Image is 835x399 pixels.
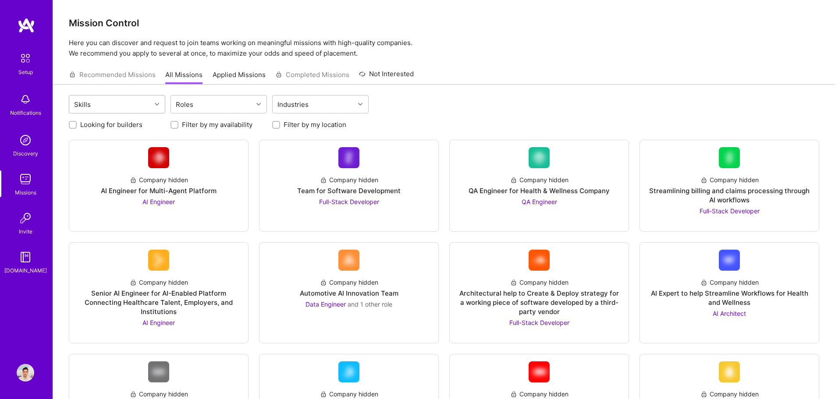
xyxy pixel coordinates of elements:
a: Not Interested [359,69,414,85]
div: Industries [275,98,311,111]
a: Applied Missions [213,70,266,85]
img: guide book [17,248,34,266]
span: QA Engineer [522,198,557,205]
div: Automotive AI Innovation Team [300,289,398,298]
div: QA Engineer for Health & Wellness Company [469,186,610,195]
div: AI Expert to help Streamline Workflows for Health and Wellness [647,289,812,307]
img: setup [16,49,35,67]
div: Invite [19,227,32,236]
img: bell [17,91,34,108]
div: Company hidden [130,389,188,399]
div: Roles [174,98,195,111]
span: Full-Stack Developer [700,207,760,215]
div: Skills [72,98,93,111]
span: AI Architect [713,310,746,317]
div: Senior AI Engineer for AI-Enabled Platform Connecting Healthcare Talent, Employers, and Institutions [76,289,241,316]
div: Company hidden [320,175,378,184]
img: Company Logo [338,147,359,168]
img: Company Logo [148,147,169,168]
a: Company LogoCompany hiddenQA Engineer for Health & Wellness CompanyQA Engineer [457,147,622,224]
div: Company hidden [130,278,188,287]
img: Invite [17,209,34,227]
span: Data Engineer [306,300,346,308]
i: icon Chevron [256,102,261,106]
img: Company Logo [719,250,740,271]
p: Here you can discover and request to join teams working on meaningful missions with high-quality ... [69,38,819,59]
a: Company LogoCompany hiddenArchitectural help to Create & Deploy strategy for a working piece of s... [457,250,622,336]
img: Company Logo [148,361,169,382]
label: Looking for builders [80,120,142,129]
span: AI Engineer [142,319,175,326]
div: Notifications [10,108,41,117]
div: Company hidden [320,389,378,399]
a: Company LogoCompany hiddenTeam for Software DevelopmentFull-Stack Developer [266,147,431,224]
div: Company hidden [700,389,759,399]
a: User Avatar [14,364,36,381]
div: Company hidden [510,278,569,287]
div: Architectural help to Create & Deploy strategy for a working piece of software developed by a thi... [457,289,622,316]
div: Setup [18,67,33,77]
label: Filter by my availability [182,120,252,129]
a: Company LogoCompany hiddenAI Engineer for Multi-Agent PlatformAI Engineer [76,147,241,224]
img: Company Logo [719,361,740,382]
img: Company Logo [719,147,740,168]
a: Company LogoCompany hiddenSenior AI Engineer for AI-Enabled Platform Connecting Healthcare Talent... [76,250,241,336]
img: discovery [17,131,34,149]
div: AI Engineer for Multi-Agent Platform [101,186,217,195]
img: User Avatar [17,364,34,381]
div: Company hidden [700,278,759,287]
div: Discovery [13,149,38,158]
i: icon Chevron [358,102,362,106]
a: Company LogoCompany hiddenAutomotive AI Innovation TeamData Engineer and 1 other role [266,250,431,336]
i: icon Chevron [155,102,159,106]
img: Company Logo [529,147,550,168]
span: Full-Stack Developer [509,319,569,326]
img: Company Logo [338,361,359,382]
span: Full-Stack Developer [319,198,379,205]
div: Company hidden [130,175,188,184]
div: Company hidden [510,175,569,184]
label: Filter by my location [284,120,346,129]
div: Company hidden [700,175,759,184]
div: [DOMAIN_NAME] [4,266,47,275]
img: logo [18,18,35,33]
div: Streamlining billing and claims processing through AI workflows [647,186,812,205]
span: AI Engineer [142,198,175,205]
div: Missions [15,188,36,197]
img: Company Logo [338,250,359,271]
span: and 1 other role [348,300,392,308]
img: Company Logo [148,250,169,271]
a: Company LogoCompany hiddenAI Expert to help Streamline Workflows for Health and WellnessAI Architect [647,250,812,336]
div: Company hidden [320,278,378,287]
img: Company Logo [529,361,550,382]
a: Company LogoCompany hiddenStreamlining billing and claims processing through AI workflowsFull-Sta... [647,147,812,224]
h3: Mission Control [69,18,819,28]
div: Team for Software Development [297,186,401,195]
img: teamwork [17,170,34,188]
div: Company hidden [510,389,569,399]
a: All Missions [165,70,203,85]
img: Company Logo [529,250,550,271]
